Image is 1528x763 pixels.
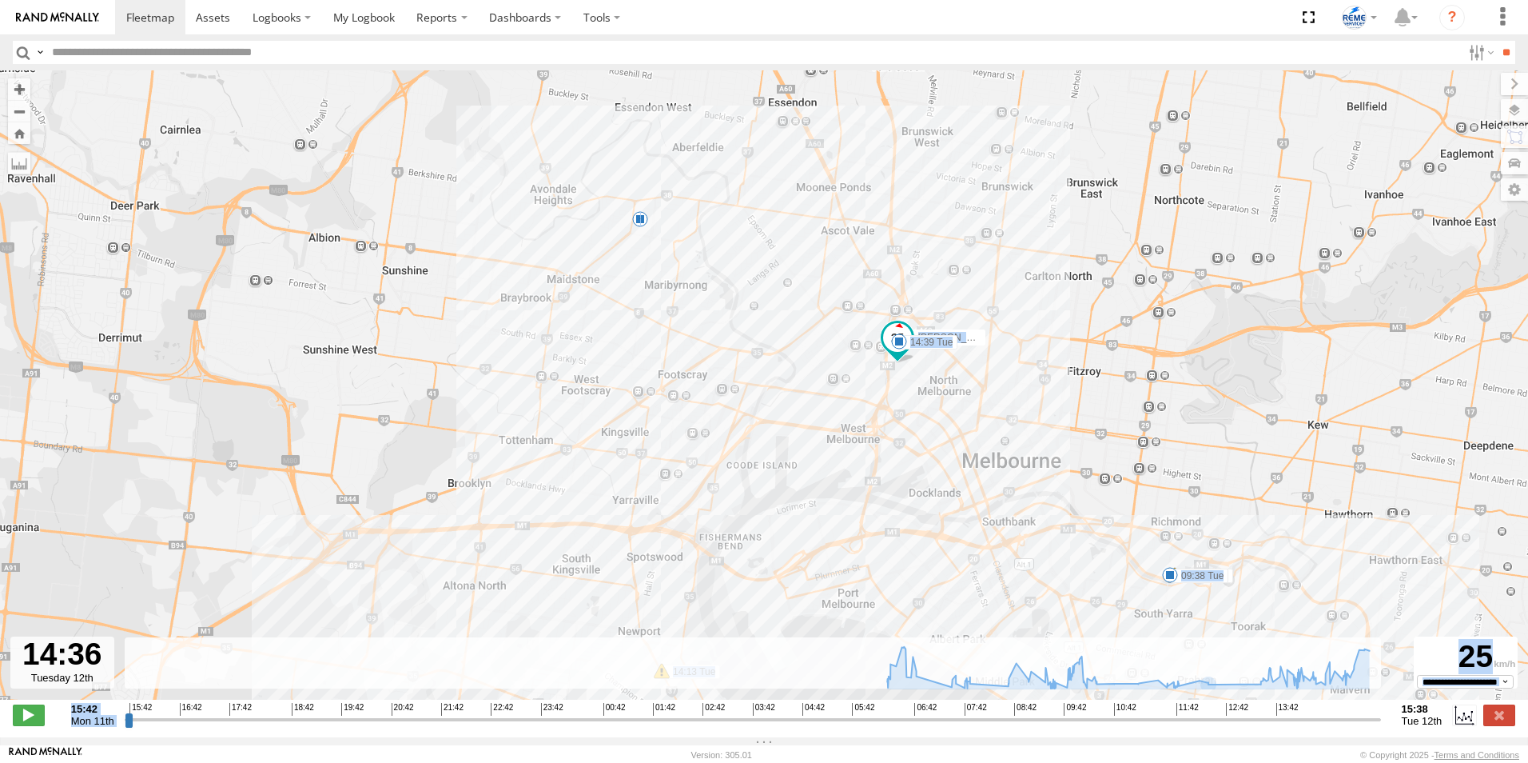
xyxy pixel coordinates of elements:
[1360,750,1519,760] div: © Copyright 2025 -
[129,703,152,716] span: 15:42
[802,703,825,716] span: 04:42
[899,335,957,350] label: 14:39 Tue
[9,747,82,763] a: Visit our Website
[491,703,513,716] span: 22:42
[71,715,114,727] span: Mon 11th Aug 2025
[1170,569,1228,583] label: 09:38 Tue
[180,703,202,716] span: 16:42
[918,332,1127,343] span: [PERSON_NAME] 1WT3ES - 353635119770242
[691,750,752,760] div: Version: 305.01
[341,703,364,716] span: 19:42
[753,703,775,716] span: 03:42
[965,703,987,716] span: 07:42
[71,703,114,715] strong: 15:42
[1176,703,1199,716] span: 11:42
[852,703,874,716] span: 05:42
[292,703,314,716] span: 18:42
[1114,703,1136,716] span: 10:42
[914,703,937,716] span: 06:42
[8,152,30,174] label: Measure
[229,703,252,716] span: 17:42
[1226,703,1248,716] span: 12:42
[1416,639,1515,675] div: 25
[13,705,45,725] label: Play/Stop
[8,122,30,144] button: Zoom Home
[16,12,99,23] img: rand-logo.svg
[1501,178,1528,201] label: Map Settings
[1014,703,1037,716] span: 08:42
[632,211,648,227] div: 9
[8,100,30,122] button: Zoom out
[1402,715,1442,727] span: Tue 12th Aug 2025
[1462,41,1497,64] label: Search Filter Options
[1276,703,1299,716] span: 13:42
[702,703,725,716] span: 02:42
[392,703,414,716] span: 20:42
[603,703,626,716] span: 00:42
[34,41,46,64] label: Search Query
[1483,705,1515,725] label: Close
[8,78,30,100] button: Zoom in
[1064,703,1086,716] span: 09:42
[653,703,675,716] span: 01:42
[541,703,563,716] span: 23:42
[1439,5,1465,30] i: ?
[1336,6,1383,30] div: Livia Michelini
[441,703,464,716] span: 21:42
[1434,750,1519,760] a: Terms and Conditions
[1402,703,1442,715] strong: 15:38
